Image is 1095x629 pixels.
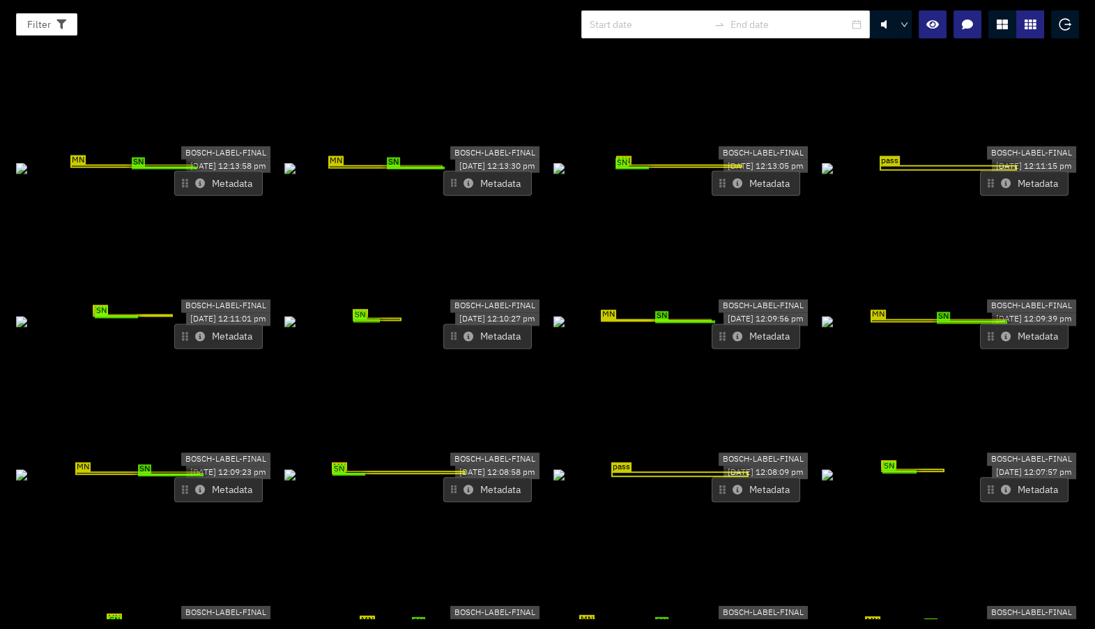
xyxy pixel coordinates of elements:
[924,618,937,628] span: SN
[412,617,425,627] span: SN
[712,477,800,502] button: Metadata
[882,462,896,471] span: SN
[937,312,950,321] span: SN
[353,310,368,319] span: MN
[70,156,86,165] span: MN
[579,615,595,625] span: MN
[108,616,121,626] span: SN
[719,453,808,466] div: BOSCH-LABEL-FINAL
[360,615,375,625] span: MN
[181,453,270,466] div: BOSCH-LABEL-FINAL
[601,310,616,319] span: MN
[328,156,344,166] span: MN
[987,300,1076,313] div: BOSCH-LABEL-FINAL
[730,17,849,32] input: End date
[987,606,1076,619] div: BOSCH-LABEL-FINAL
[387,158,400,167] span: SN
[450,146,539,160] div: BOSCH-LABEL-FINAL
[16,13,77,36] button: Filter
[450,300,539,313] div: BOSCH-LABEL-FINAL
[138,464,151,474] span: SN
[443,171,532,196] button: Metadata
[655,617,668,627] span: SN
[181,300,270,313] div: BOSCH-LABEL-FINAL
[186,312,270,326] div: [DATE] 12:11:01 pm
[723,160,808,173] div: [DATE] 12:13:05 pm
[714,19,725,30] span: to
[181,146,270,160] div: BOSCH-LABEL-FINAL
[590,17,708,32] input: Start date
[712,324,800,349] button: Metadata
[719,300,808,313] div: BOSCH-LABEL-FINAL
[186,160,270,173] div: [DATE] 12:13:58 pm
[75,463,91,473] span: MN
[615,158,629,167] span: SN
[987,146,1076,160] div: BOSCH-LABEL-FINAL
[655,312,668,321] span: SN
[719,606,808,619] div: BOSCH-LABEL-FINAL
[353,310,367,320] span: SN
[95,307,108,317] span: SN
[132,158,145,167] span: SN
[901,21,909,29] span: down
[980,171,1069,196] button: Metadata
[455,160,539,173] div: [DATE] 12:13:30 pm
[332,464,346,474] span: SN
[881,460,896,470] span: MN
[174,324,263,349] button: Metadata
[880,156,900,165] span: pass
[332,462,347,472] span: MN
[992,466,1076,479] div: [DATE] 12:07:57 pm
[987,453,1076,466] div: BOSCH-LABEL-FINAL
[450,453,539,466] div: BOSCH-LABEL-FINAL
[443,477,532,502] button: Metadata
[107,614,122,623] span: MN
[174,171,263,196] button: Metadata
[455,312,539,326] div: [DATE] 12:10:27 pm
[93,305,108,315] span: MN
[871,310,886,319] span: MN
[174,477,263,502] button: Metadata
[992,312,1076,326] div: [DATE] 12:09:39 pm
[455,466,539,479] div: [DATE] 12:08:58 pm
[723,312,808,326] div: [DATE] 12:09:56 pm
[723,466,808,479] div: [DATE] 12:08:09 pm
[450,606,539,619] div: BOSCH-LABEL-FINAL
[181,606,270,619] div: BOSCH-LABEL-FINAL
[992,160,1076,173] div: [DATE] 12:11:15 pm
[443,324,532,349] button: Metadata
[1059,18,1071,31] span: logout
[714,19,725,30] span: swap-right
[611,462,631,472] span: pass
[186,466,270,479] div: [DATE] 12:09:23 pm
[865,616,880,626] span: MN
[616,156,631,165] span: MN
[980,477,1069,502] button: Metadata
[27,17,51,32] span: Filter
[712,171,800,196] button: Metadata
[719,146,808,160] div: BOSCH-LABEL-FINAL
[980,324,1069,349] button: Metadata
